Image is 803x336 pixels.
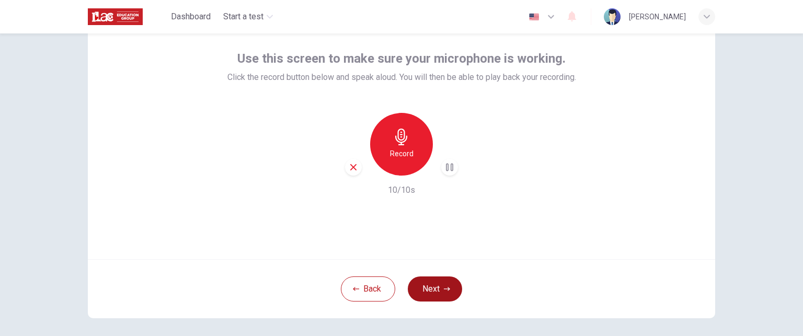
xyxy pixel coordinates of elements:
span: Use this screen to make sure your microphone is working. [237,50,566,67]
button: Record [370,113,433,176]
button: Back [341,276,395,302]
img: en [527,13,541,21]
img: Profile picture [604,8,621,25]
div: [PERSON_NAME] [629,10,686,23]
button: Start a test [219,7,277,26]
h6: Record [390,147,414,160]
span: Click the record button below and speak aloud. You will then be able to play back your recording. [227,71,576,84]
span: Dashboard [171,10,211,23]
span: Start a test [223,10,263,23]
img: ILAC logo [88,6,143,27]
h6: 10/10s [388,184,415,196]
button: Dashboard [167,7,215,26]
button: Next [408,276,462,302]
a: ILAC logo [88,6,167,27]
